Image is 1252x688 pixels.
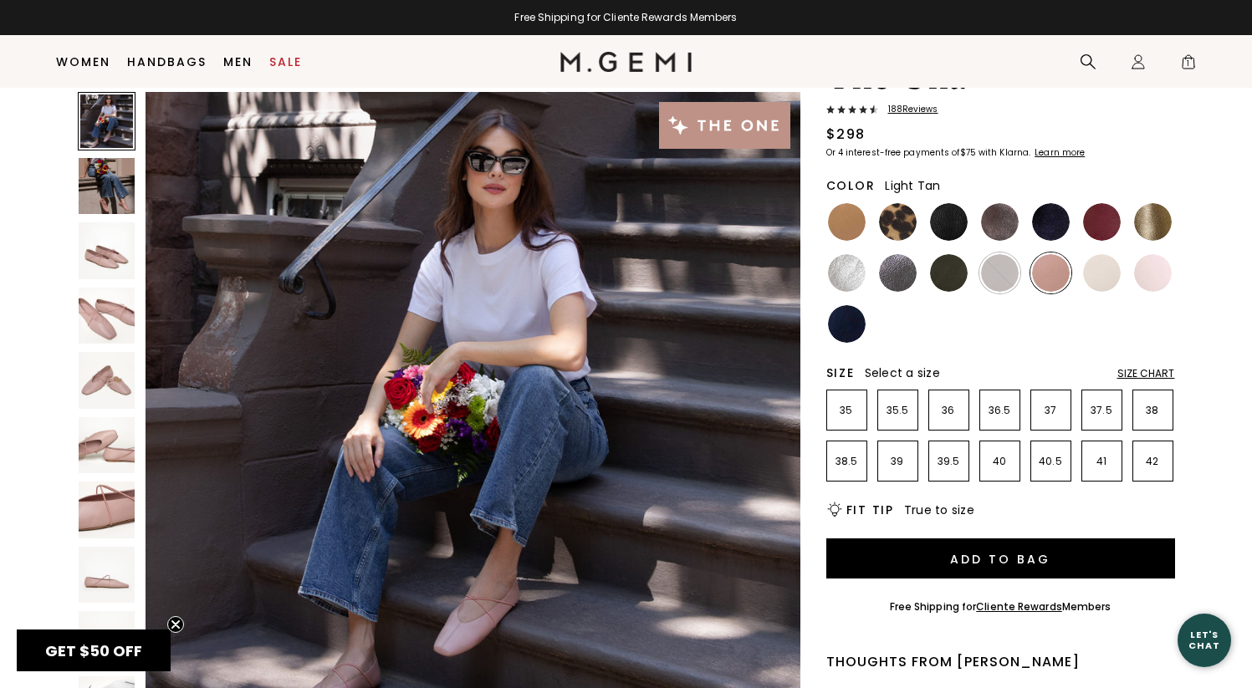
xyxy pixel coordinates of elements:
[1133,455,1173,468] p: 42
[929,455,968,468] p: 39.5
[981,203,1019,241] img: Cocoa
[827,404,866,417] p: 35
[826,125,866,145] div: $298
[560,52,692,72] img: M.Gemi
[1031,404,1071,417] p: 37
[659,102,790,149] img: The One tag
[828,305,866,343] img: Navy
[826,104,1175,118] a: 188Reviews
[79,611,135,668] img: The Una
[45,640,142,661] span: GET $50 OFF
[878,404,917,417] p: 35.5
[79,288,135,344] img: The Una
[826,538,1175,578] button: Add to Bag
[865,364,940,381] span: Select a size
[1134,254,1172,292] img: Ballerina Pink
[1117,367,1175,380] div: Size Chart
[890,600,1111,614] div: Free Shipping for Members
[1083,254,1121,292] img: Ecru
[79,352,135,409] img: The Una
[960,146,976,159] klarna-placement-style-amount: $75
[1032,254,1070,292] img: Antique Rose
[79,417,135,474] img: The Una
[929,404,968,417] p: 36
[17,629,171,671] div: GET $50 OFFClose teaser
[1031,455,1071,468] p: 40.5
[1032,203,1070,241] img: Midnight Blue
[269,55,302,69] a: Sale
[1083,203,1121,241] img: Burgundy
[1082,404,1122,417] p: 37.5
[878,104,938,115] span: 188 Review s
[826,146,960,159] klarna-placement-style-body: Or 4 interest-free payments of
[828,254,866,292] img: Silver
[879,254,917,292] img: Gunmetal
[885,177,940,194] span: Light Tan
[79,547,135,604] img: The Una
[879,203,917,241] img: Leopard Print
[979,146,1033,159] klarna-placement-style-body: with Klarna
[826,366,855,380] h2: Size
[981,254,1019,292] img: Chocolate
[1134,203,1172,241] img: Gold
[1082,455,1122,468] p: 41
[127,55,207,69] a: Handbags
[1035,146,1085,159] klarna-placement-style-cta: Learn more
[79,158,135,215] img: The Una
[79,482,135,538] img: The Una
[79,222,135,279] img: The Una
[976,599,1062,614] a: Cliente Rewards
[167,616,184,633] button: Close teaser
[930,203,968,241] img: Black
[826,179,876,192] h2: Color
[878,455,917,468] p: 39
[980,455,1019,468] p: 40
[1133,404,1173,417] p: 38
[1178,629,1231,650] div: Let's Chat
[1033,148,1085,158] a: Learn more
[828,203,866,241] img: Light Tan
[827,455,866,468] p: 38.5
[826,652,1175,672] div: Thoughts from [PERSON_NAME]
[1180,57,1197,74] span: 1
[930,254,968,292] img: Military
[56,55,110,69] a: Women
[980,404,1019,417] p: 36.5
[904,502,974,518] span: True to size
[846,503,894,517] h2: Fit Tip
[223,55,253,69] a: Men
